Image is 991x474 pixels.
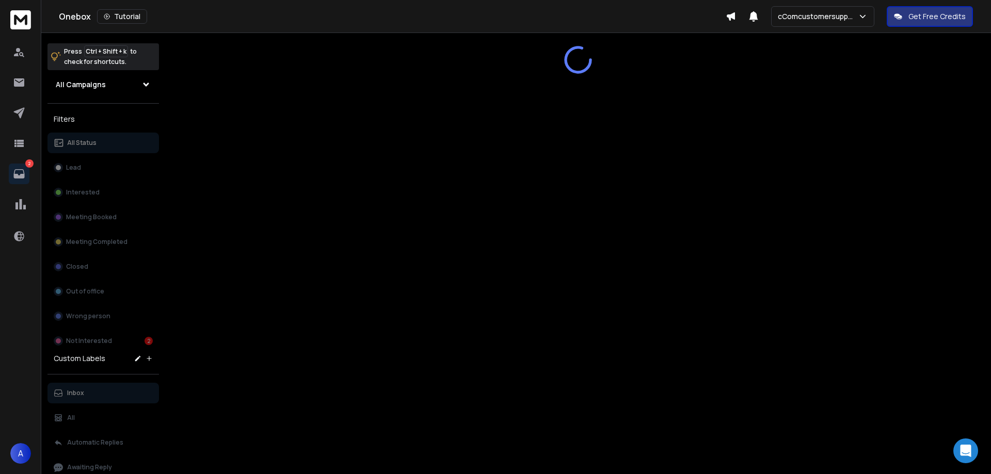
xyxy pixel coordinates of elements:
button: All Campaigns [47,74,159,95]
a: 2 [9,164,29,184]
span: Ctrl + Shift + k [84,45,128,57]
h1: All Campaigns [56,79,106,90]
h3: Filters [47,112,159,126]
button: A [10,443,31,464]
p: Get Free Credits [908,11,966,22]
p: cComcustomersupport [778,11,858,22]
p: Press to check for shortcuts. [64,46,137,67]
div: Onebox [59,9,726,24]
div: Open Intercom Messenger [953,438,978,463]
p: 2 [25,159,34,168]
button: Get Free Credits [887,6,973,27]
h3: Custom Labels [54,353,105,364]
button: Tutorial [97,9,147,24]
